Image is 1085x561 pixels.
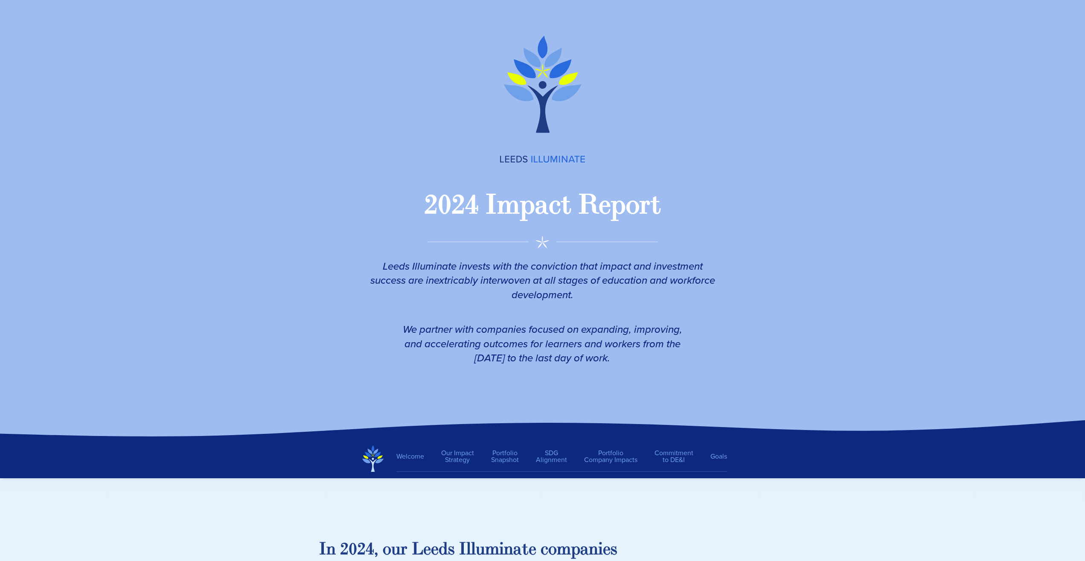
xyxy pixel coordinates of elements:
div: s [611,538,617,560]
div: c [549,187,561,223]
div: I [459,538,466,560]
div: o [383,538,391,560]
div: R [578,187,599,223]
div: n [589,538,598,560]
div: e [599,187,611,223]
div: 4 [366,538,374,560]
div: r [401,538,407,560]
div: e [431,538,439,560]
div: l [466,538,471,560]
div: 4 [465,187,479,223]
div: a [513,538,522,560]
div: p [571,538,580,560]
div: u [476,538,485,560]
div: u [391,538,401,560]
div: 0 [438,187,451,223]
div: t [650,187,661,223]
div: , [374,538,378,560]
div: I [486,187,497,223]
a: PortfolioCompany Impacts [576,445,646,468]
div: 2 [340,538,349,560]
div: t [522,538,529,560]
div: e [603,538,611,560]
div: p [611,187,626,223]
em: Leeds Illuminate invests with the conviction that impact and investment success are inextricably ... [370,259,715,302]
div: l [471,538,476,560]
div: s [448,538,455,560]
div: m [557,538,571,560]
div: n [504,538,513,560]
a: Welcome [396,449,433,464]
div: i [499,538,504,560]
a: Commitmentto DE&I [646,445,702,468]
a: PortfolioSnapshot [483,445,527,468]
div: L [412,538,423,560]
a: SDGAlignment [527,445,576,468]
div: e [423,538,431,560]
div: 0 [349,538,357,560]
div: t [561,187,571,223]
div: o [626,187,640,223]
em: We partner with companies focused on expanding, improving, and accelerating outcomes for learners... [403,322,682,366]
div: m [497,187,520,223]
div: n [326,538,336,560]
div: d [439,538,448,560]
div: a [535,187,549,223]
div: 2 [451,187,465,223]
div: c [541,538,548,560]
div: r [640,187,650,223]
div: a [580,538,589,560]
div: e [529,538,536,560]
div: m [485,538,499,560]
div: p [520,187,535,223]
a: Our ImpactStrategy [433,445,483,468]
div: I [319,538,326,560]
a: Goals [702,449,727,464]
div: o [548,538,557,560]
div: i [598,538,603,560]
div: 2 [424,187,438,223]
div: 2 [357,538,366,560]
